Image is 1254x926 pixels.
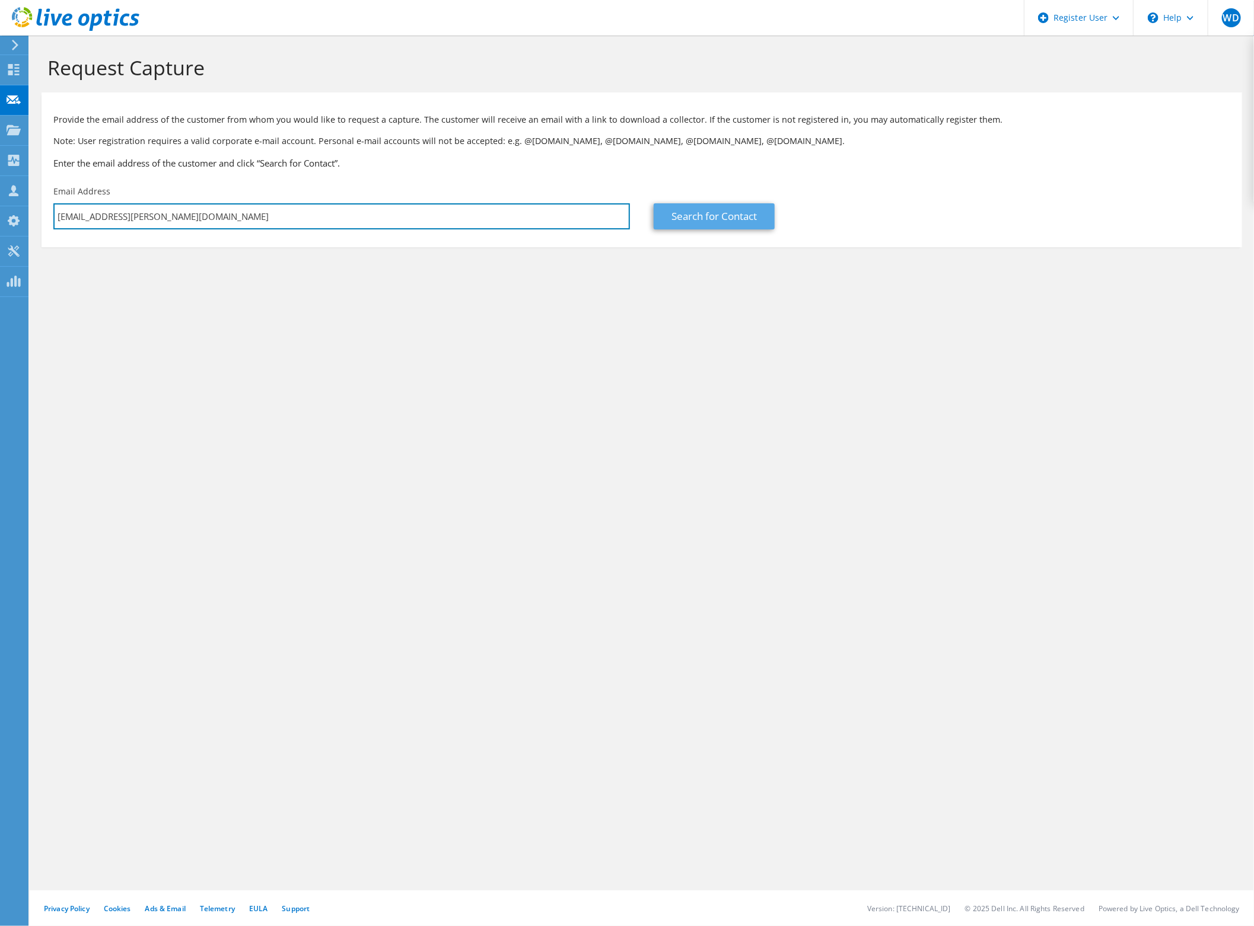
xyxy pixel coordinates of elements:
svg: \n [1148,12,1158,23]
a: Ads & Email [145,903,186,914]
p: Note: User registration requires a valid corporate e-mail account. Personal e-mail accounts will ... [53,135,1230,148]
a: Telemetry [200,903,235,914]
li: Powered by Live Optics, a Dell Technology [1099,903,1240,914]
a: Search for Contact [654,203,775,229]
li: Version: [TECHNICAL_ID] [867,903,951,914]
li: © 2025 Dell Inc. All Rights Reserved [965,903,1084,914]
a: Cookies [104,903,131,914]
label: Email Address [53,186,110,197]
a: EULA [249,903,268,914]
a: Privacy Policy [44,903,90,914]
span: WD [1222,8,1241,27]
a: Support [282,903,310,914]
p: Provide the email address of the customer from whom you would like to request a capture. The cust... [53,113,1230,126]
h1: Request Capture [47,55,1230,80]
h3: Enter the email address of the customer and click “Search for Contact”. [53,157,1230,170]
